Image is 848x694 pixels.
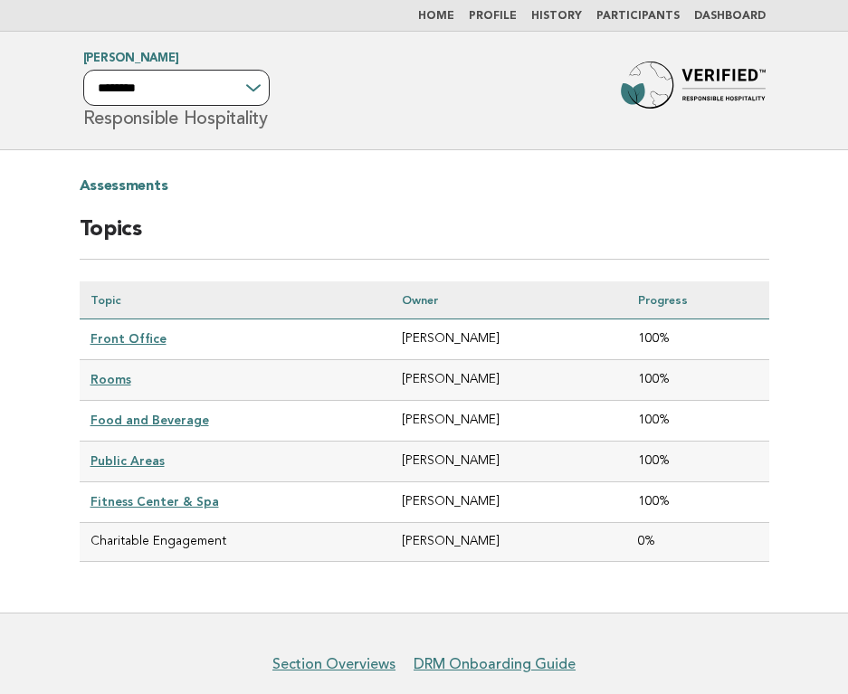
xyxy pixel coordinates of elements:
[596,11,680,22] a: Participants
[627,523,768,562] td: 0%
[91,372,131,386] a: Rooms
[80,215,769,260] h2: Topics
[627,482,768,523] td: 100%
[80,172,168,201] a: Assessments
[627,281,768,319] th: Progress
[80,281,391,319] th: Topic
[391,359,627,400] td: [PERSON_NAME]
[391,523,627,562] td: [PERSON_NAME]
[91,413,209,427] a: Food and Beverage
[627,442,768,482] td: 100%
[391,281,627,319] th: Owner
[91,494,219,509] a: Fitness Center & Spa
[531,11,582,22] a: History
[418,11,454,22] a: Home
[694,11,766,22] a: Dashboard
[627,400,768,441] td: 100%
[83,52,179,64] a: [PERSON_NAME]
[272,655,395,673] a: Section Overviews
[83,53,270,128] h1: Responsible Hospitality
[621,62,766,119] img: Forbes Travel Guide
[414,655,576,673] a: DRM Onboarding Guide
[391,482,627,523] td: [PERSON_NAME]
[91,331,167,346] a: Front Office
[391,318,627,359] td: [PERSON_NAME]
[391,442,627,482] td: [PERSON_NAME]
[391,400,627,441] td: [PERSON_NAME]
[627,359,768,400] td: 100%
[627,318,768,359] td: 100%
[80,523,391,562] td: Charitable Engagement
[91,453,165,468] a: Public Areas
[469,11,517,22] a: Profile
